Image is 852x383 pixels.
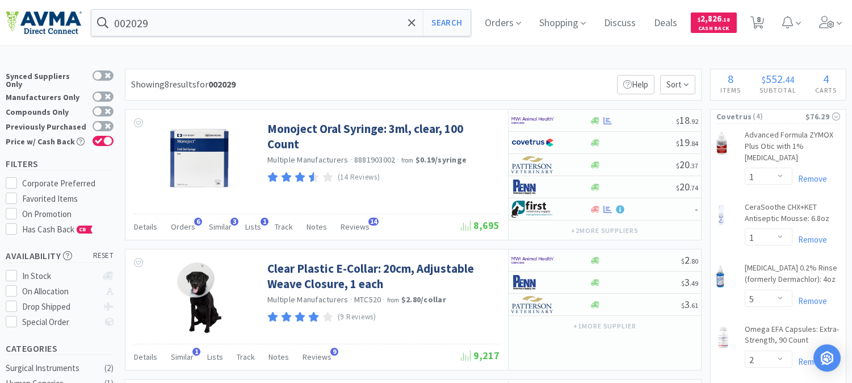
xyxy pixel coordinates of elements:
img: b1f02c2b6c06457b8660f8fd9cbbe6fb_27393.png [716,326,730,349]
span: 14 [368,218,379,226]
span: 19 [676,136,698,149]
button: Search [423,10,470,36]
span: 8 [728,72,733,86]
h4: Carts [805,85,846,95]
span: Notes [268,352,289,362]
span: MTC520 [354,294,381,305]
span: $ [676,117,679,126]
div: Special Order [22,315,98,329]
span: . 18 [721,16,730,23]
span: Cash Back [698,26,730,33]
span: $ [676,161,679,170]
span: 2 [681,253,698,267]
span: 552 [766,72,783,86]
h4: Subtotal [750,85,805,95]
span: . 37 [690,161,698,170]
span: $ [676,184,679,192]
span: $ [698,16,700,23]
span: · [350,155,352,165]
span: Orders [171,222,195,232]
a: Multiple Manufacturers [267,155,349,165]
img: f6b2451649754179b5b4e0c70c3f7cb0_2.png [511,252,554,269]
img: e1133ece90fa4a959c5ae41b0808c578_9.png [511,274,554,291]
div: Previously Purchased [6,121,87,131]
span: for [196,78,236,90]
div: In Stock [22,269,98,283]
a: Remove [792,356,827,367]
img: 77fca1acd8b6420a9015268ca798ef17_1.png [511,134,554,151]
button: +1more supplier [568,318,642,334]
span: 20 [676,158,698,171]
span: . 80 [690,257,698,265]
img: 6a9de0ebb4db4660b4ddb8f41a6d8747_562855.png [162,261,236,335]
span: Similar [209,222,232,232]
span: 6 [194,218,202,226]
strong: 002029 [208,78,236,90]
span: 3 [230,218,238,226]
span: Track [237,352,255,362]
h5: Availability [6,249,114,263]
p: (14 Reviews) [338,172,380,184]
span: Details [134,352,157,362]
span: CB [77,226,89,233]
span: 3 [681,298,698,311]
span: 4 [823,72,829,86]
a: Multiple Manufacturers [267,294,349,305]
strong: $0.19 / syringe [415,155,467,165]
p: (9 Reviews) [338,311,376,323]
span: . 49 [690,279,698,288]
img: 178ba1d8cd1843d3920f32823816c1bf_34505.png [716,132,727,155]
span: 44 [785,74,794,85]
span: · [350,294,352,305]
span: Lists [245,222,261,232]
span: $ [681,257,685,265]
span: 3 [681,276,698,289]
a: Remove [792,234,827,245]
span: 9,217 [461,349,500,362]
input: Search by item, sku, manufacturer, ingredient, size... [91,10,471,36]
span: Sort [660,75,695,94]
span: $ [681,301,685,310]
span: Reviews [341,222,370,232]
span: 1 [261,218,268,226]
strong: $2.80 / collar [401,294,446,305]
span: Notes [307,222,327,232]
span: 20 [676,180,698,193]
img: 9bc0e3aa48664b6088f6937a12ab6cac_476457.jpeg [162,121,236,195]
span: from [387,296,400,304]
div: Compounds Only [6,106,87,116]
div: Corporate Preferred [22,177,114,190]
span: $ [762,74,766,85]
div: Favorited Items [22,192,114,206]
div: Synced Suppliers Only [6,70,87,88]
a: Deals [649,18,682,28]
div: Drop Shipped [22,300,98,314]
img: e4e33dab9f054f5782a47901c742baa9_102.png [6,11,82,35]
a: Remove [792,295,827,306]
h4: Items [711,85,750,95]
span: · [383,294,385,305]
a: Monoject Oral Syringe: 3ml, clear, 100 Count [267,121,497,152]
div: ( 2 ) [104,361,114,375]
span: Track [275,222,293,232]
div: Open Intercom Messenger [813,344,841,372]
h5: Categories [6,342,114,355]
a: Clear Plastic E-Collar: 20cm, Adjustable Weave Closure, 1 each [267,261,497,292]
img: f5e969b455434c6296c6d81ef179fa71_3.png [511,296,554,313]
span: 8881903002 [354,155,396,165]
img: 2142abddd5b24bde87a97e01da9e6274_370966.png [716,265,724,288]
div: Manufacturers Only [6,91,87,101]
a: Omega EFA Capsules: Extra-Strength, 90 Count [745,324,840,351]
span: Details [134,222,157,232]
a: Discuss [599,18,640,28]
span: . 84 [690,139,698,148]
span: 2,826 [698,13,730,24]
img: e1133ece90fa4a959c5ae41b0808c578_9.png [511,178,554,195]
img: fdce88c4f6db4860ac35304339aa06a3_418479.png [716,204,726,227]
img: f6b2451649754179b5b4e0c70c3f7cb0_2.png [511,112,554,129]
a: 8 [746,19,769,30]
p: Help [617,75,654,94]
a: [MEDICAL_DATA] 0.2% Rinse (formerly Dermachlor): 4oz [745,263,840,289]
span: 9 [330,348,338,356]
img: 67d67680309e4a0bb49a5ff0391dcc42_6.png [511,201,554,218]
